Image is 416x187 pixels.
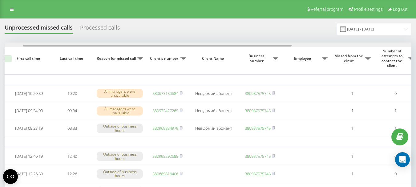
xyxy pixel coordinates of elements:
[189,85,238,102] td: Невідомий абонент
[50,148,94,165] td: 12:40
[149,56,180,61] span: Client's number
[7,103,50,119] td: [DATE] 09:34:00
[331,103,374,119] td: 1
[334,54,365,63] span: Missed from the client
[152,125,178,131] a: 380969834979
[245,91,271,96] a: 380987575745
[354,7,383,12] span: Profile settings
[245,153,271,159] a: 380987575745
[97,106,143,116] div: All managers were unavailable
[285,56,322,61] span: Employee
[189,103,238,119] td: Невідомий абонент
[194,56,233,61] span: Client Name
[97,89,143,98] div: All managers were unavailable
[50,85,94,102] td: 10:20
[97,152,143,161] div: Outside of business hours
[395,152,410,167] div: Open Intercom Messenger
[7,120,50,136] td: [DATE] 08:33:19
[55,56,89,61] span: Last call time
[50,103,94,119] td: 09:34
[7,85,50,102] td: [DATE] 10:20:39
[331,120,374,136] td: 1
[245,171,271,177] a: 380987575745
[241,54,273,63] span: Business number
[97,169,143,178] div: Outside of business hours
[331,85,374,102] td: 1
[50,120,94,136] td: 08:33
[3,169,18,184] button: Open CMP widget
[393,7,408,12] span: Log Out
[377,49,408,68] span: Number of attempts to contact the client
[189,120,238,136] td: Невідомий абонент
[7,148,50,165] td: [DATE] 12:40:19
[7,166,50,182] td: [DATE] 12:26:59
[152,153,178,159] a: 380995292688
[50,166,94,182] td: 12:26
[80,24,120,34] div: Processed calls
[311,7,343,12] span: Referral program
[97,56,137,61] span: Reason for missed call
[5,24,73,34] div: Unprocessed missed calls
[12,56,46,61] span: First call time
[152,91,178,96] a: 380673130684
[152,108,178,113] a: 380932427265
[331,166,374,182] td: 1
[152,171,178,177] a: 380689816406
[331,148,374,165] td: 1
[97,124,143,133] div: Outside of business hours
[245,108,271,113] a: 380987575745
[245,125,271,131] a: 380987575745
